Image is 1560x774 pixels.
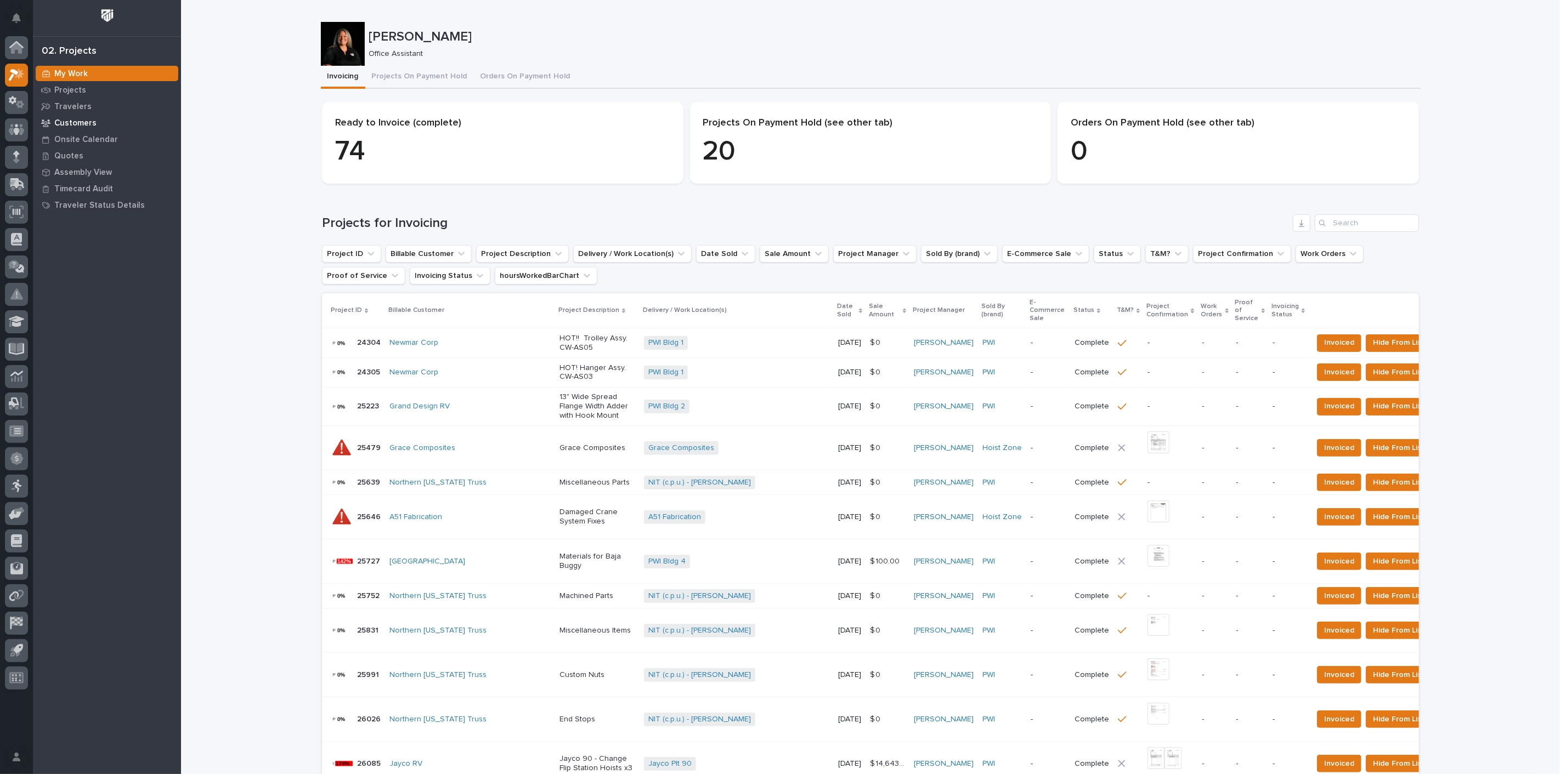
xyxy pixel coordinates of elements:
[54,135,118,145] p: Onsite Calendar
[559,754,635,773] p: Jayco 90 - Change Flip Station Hoists x3
[1031,557,1066,566] p: -
[1202,513,1228,522] p: -
[914,557,974,566] a: [PERSON_NAME]
[1324,668,1354,681] span: Invoiced
[1031,443,1066,453] p: -
[870,400,883,411] p: $ 0
[838,338,861,348] p: [DATE]
[1148,402,1193,411] p: -
[33,180,181,197] a: Timecard Audit
[648,338,683,348] a: PWI Bldg 1
[33,147,181,164] a: Quotes
[1202,759,1228,769] p: -
[33,131,181,147] a: Onsite Calendar
[559,508,635,526] p: Damaged Crane System Fixes
[1031,759,1066,769] p: -
[1031,478,1066,487] p: -
[870,757,907,769] p: $ 14,643.00
[1273,443,1304,453] p: -
[357,510,383,522] p: 25646
[838,759,861,769] p: [DATE]
[1202,591,1228,601] p: -
[33,65,181,82] a: My Work
[1366,398,1432,416] button: Hide From List
[870,476,883,487] p: $ 0
[54,102,92,112] p: Travelers
[33,164,181,180] a: Assembly View
[54,86,86,95] p: Projects
[386,245,472,263] button: Billable Customer
[1373,757,1425,770] span: Hide From List
[1317,334,1361,352] button: Invoiced
[1075,443,1109,453] p: Complete
[1324,476,1354,489] span: Invoiced
[33,115,181,131] a: Customers
[1324,366,1354,379] span: Invoiced
[389,557,465,566] a: [GEOGRAPHIC_DATA]
[322,539,1449,584] tr: 2572725727 [GEOGRAPHIC_DATA] Materials for Baja BuggyPWI Bldg 4 [DATE]$ 100.00$ 100.00 [PERSON_NA...
[1075,513,1109,522] p: Complete
[914,513,974,522] a: [PERSON_NAME]
[322,328,1449,358] tr: 2430424304 Newmar Corp HOT!! Trolley Assy. CW-AS05PWI Bldg 1 [DATE]$ 0$ 0 [PERSON_NAME] PWI -Comp...
[1031,670,1066,680] p: -
[559,363,635,382] p: HOT! Hanger Assy. CW-AS03
[322,426,1449,470] tr: 2547925479 Grace Composites Grace CompositesGrace Composites [DATE]$ 0$ 0 [PERSON_NAME] Hoist Zon...
[1366,553,1432,570] button: Hide From List
[558,304,619,316] p: Project Description
[33,197,181,213] a: Traveler Status Details
[357,624,381,635] p: 25831
[335,135,670,168] p: 74
[1324,589,1354,602] span: Invoiced
[321,66,365,89] button: Invoicing
[559,392,635,420] p: 13" Wide Spread Flange Width Adder with Hook Mount
[648,591,751,601] a: NIT (c.p.u.) - [PERSON_NAME]
[982,368,995,377] a: PWI
[1373,366,1425,379] span: Hide From List
[322,387,1449,426] tr: 2522325223 Grand Design RV 13" Wide Spread Flange Width Adder with Hook MountPWI Bldg 2 [DATE]$ 0...
[369,49,1412,59] p: Office Assistant
[389,626,487,635] a: Northern [US_STATE] Truss
[1202,338,1228,348] p: -
[1075,670,1109,680] p: Complete
[1324,336,1354,349] span: Invoiced
[1366,474,1432,491] button: Hide From List
[914,715,974,724] a: [PERSON_NAME]
[1324,441,1354,454] span: Invoiced
[982,443,1022,453] a: Hoist Zone
[54,168,112,178] p: Assembly View
[1373,624,1425,637] span: Hide From List
[1002,245,1089,263] button: E-Commerce Sale
[982,626,995,635] a: PWI
[365,66,474,89] button: Projects On Payment Hold
[389,338,438,348] a: Newmar Corp
[838,670,861,680] p: [DATE]
[1324,555,1354,568] span: Invoiced
[1236,478,1264,487] p: -
[696,245,755,263] button: Date Sold
[1273,715,1304,724] p: -
[648,478,751,487] a: NIT (c.p.u.) - [PERSON_NAME]
[703,117,1038,129] p: Projects On Payment Hold (see other tab)
[1273,626,1304,635] p: -
[982,759,995,769] a: PWI
[1317,439,1361,457] button: Invoiced
[1145,245,1189,263] button: T&M?
[54,69,88,79] p: My Work
[1273,557,1304,566] p: -
[1148,591,1193,601] p: -
[643,304,727,316] p: Delivery / Work Location(s)
[33,82,181,98] a: Projects
[1366,363,1432,381] button: Hide From List
[389,402,450,411] a: Grand Design RV
[1075,557,1109,566] p: Complete
[870,713,883,724] p: $ 0
[837,300,856,321] p: Date Sold
[1317,710,1361,728] button: Invoiced
[1317,553,1361,570] button: Invoiced
[1324,624,1354,637] span: Invoiced
[1075,368,1109,377] p: Complete
[648,715,751,724] a: NIT (c.p.u.) - [PERSON_NAME]
[357,555,382,566] p: 25727
[389,513,442,522] a: A51 Fabrication
[559,670,635,680] p: Custom Nuts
